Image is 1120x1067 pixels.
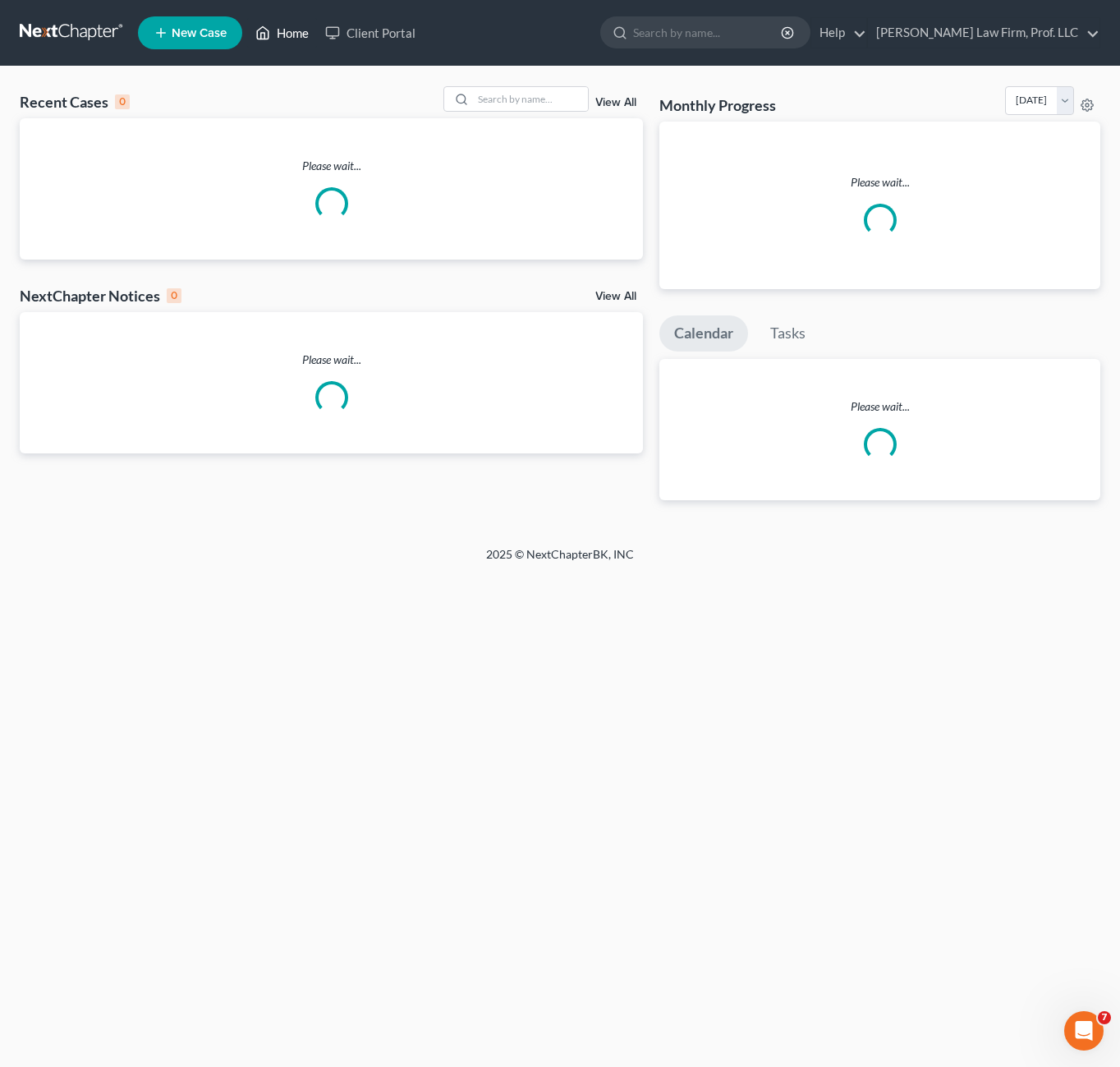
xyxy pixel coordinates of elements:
[52,538,65,551] button: Gif picker
[14,504,314,531] textarea: Message…
[282,531,308,558] button: Send a message…
[13,129,269,301] div: 🚨ATTN: [GEOGRAPHIC_DATA] of [US_STATE]The court has added a new Credit Counseling Field that we n...
[78,538,91,551] button: Upload attachment
[20,92,130,112] div: Recent Cases
[115,94,130,109] div: 0
[595,97,636,108] a: View All
[172,27,227,39] span: New Case
[288,7,318,36] div: Close
[47,9,73,35] img: Profile image for Katie
[26,179,256,292] div: The court has added a new Credit Counseling Field that we need to update upon filing. Please remo...
[1098,1011,1111,1024] span: 7
[633,17,783,48] input: Search by name...
[595,291,636,302] a: View All
[20,286,181,306] div: NextChapter Notices
[167,288,181,303] div: 0
[80,8,186,21] h1: [PERSON_NAME]
[25,538,39,551] button: Emoji picker
[247,18,317,48] a: Home
[659,95,776,115] h3: Monthly Progress
[659,398,1100,415] p: Please wait...
[80,21,153,37] p: Active 8h ago
[13,129,315,338] div: Katie says…
[11,7,42,38] button: go back
[104,538,117,551] button: Start recording
[257,7,288,38] button: Home
[868,18,1099,48] a: [PERSON_NAME] Law Firm, Prof. LLC
[317,18,424,48] a: Client Portal
[20,158,643,174] p: Please wait...
[672,174,1087,191] p: Please wait...
[473,87,588,111] input: Search by name...
[811,18,866,48] a: Help
[26,305,155,315] div: [PERSON_NAME] • 6h ago
[26,140,234,169] b: 🚨ATTN: [GEOGRAPHIC_DATA] of [US_STATE]
[20,352,643,368] p: Please wait...
[659,315,748,352] a: Calendar
[92,546,1028,576] div: 2025 © NextChapterBK, INC
[1064,1011,1104,1051] iframe: Intercom live chat
[755,315,820,352] a: Tasks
